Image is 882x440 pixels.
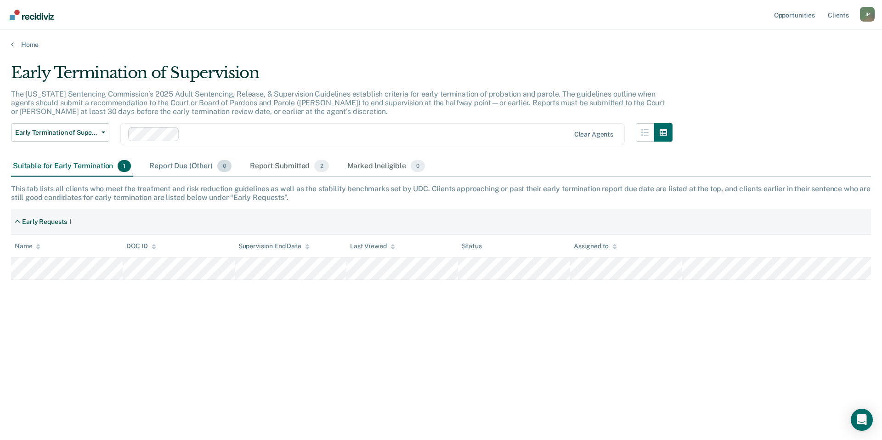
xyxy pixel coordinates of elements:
div: Early Requests [22,218,67,226]
span: 2 [314,160,328,172]
div: Report Submitted2 [248,156,331,177]
span: 0 [217,160,232,172]
div: Open Intercom Messenger [851,409,873,431]
div: Status [462,242,481,250]
button: Profile dropdown button [860,7,875,22]
div: Report Due (Other)0 [147,156,233,177]
div: Name [15,242,40,250]
div: J P [860,7,875,22]
div: DOC ID [126,242,156,250]
div: 1 [69,218,72,226]
div: Assigned to [574,242,617,250]
div: Marked Ineligible0 [345,156,427,177]
a: Home [11,40,871,49]
div: Suitable for Early Termination1 [11,156,133,177]
p: The [US_STATE] Sentencing Commission’s 2025 Adult Sentencing, Release, & Supervision Guidelines e... [11,90,665,116]
button: Early Termination of Supervision [11,123,109,142]
span: 0 [411,160,425,172]
div: Last Viewed [350,242,395,250]
div: This tab lists all clients who meet the treatment and risk reduction guidelines as well as the st... [11,184,871,202]
div: Supervision End Date [238,242,310,250]
div: Early Requests1 [11,214,75,229]
div: Early Termination of Supervision [11,63,673,90]
div: Clear agents [574,131,613,138]
img: Recidiviz [10,10,54,20]
span: 1 [118,160,131,172]
span: Early Termination of Supervision [15,129,98,137]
